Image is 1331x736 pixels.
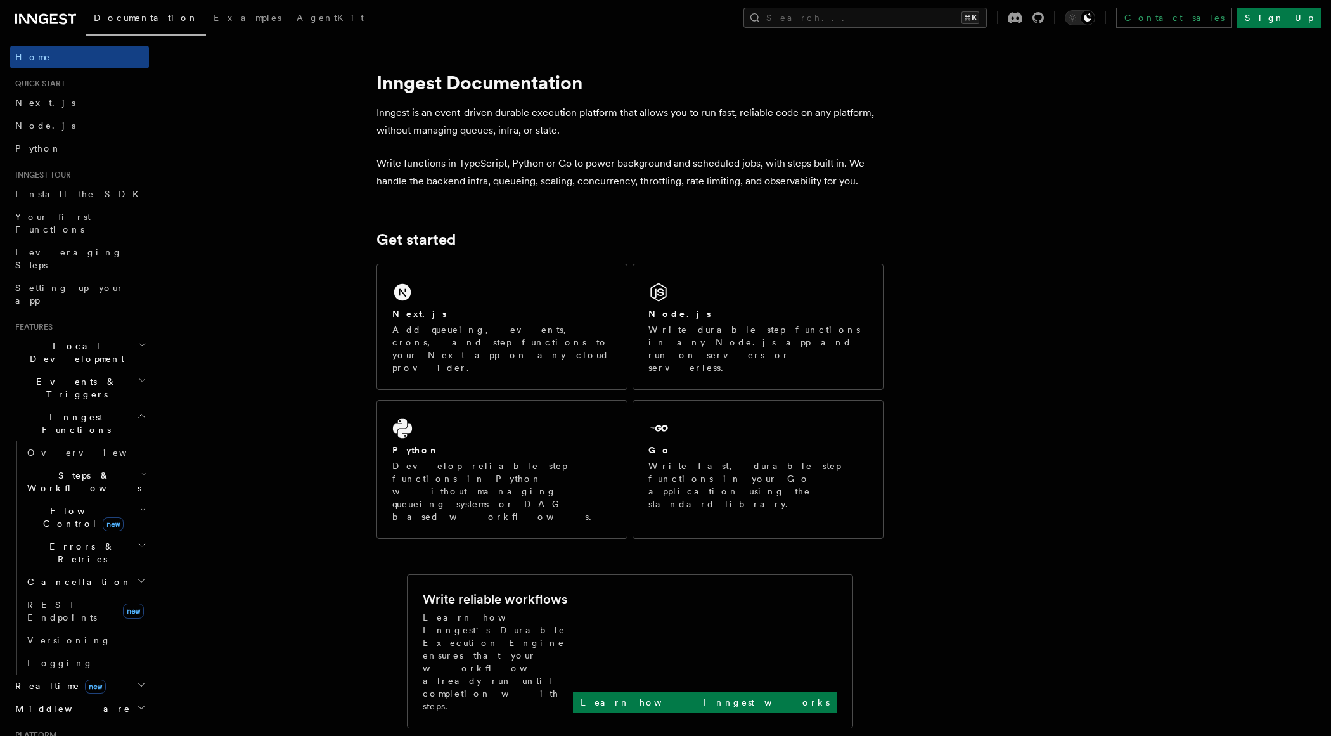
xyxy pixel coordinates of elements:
span: Inngest tour [10,170,71,180]
span: Quick start [10,79,65,89]
button: Steps & Workflows [22,464,149,500]
h2: Go [648,444,671,456]
h1: Inngest Documentation [376,71,884,94]
button: Search...⌘K [743,8,987,28]
span: Your first Functions [15,212,91,235]
h2: Write reliable workflows [423,590,567,608]
span: Local Development [10,340,138,365]
span: Steps & Workflows [22,469,141,494]
span: Node.js [15,120,75,131]
span: Examples [214,13,281,23]
a: Versioning [22,629,149,652]
span: Realtime [10,680,106,692]
a: Install the SDK [10,183,149,205]
a: Node.jsWrite durable step functions in any Node.js app and run on servers or serverless. [633,264,884,390]
button: Toggle dark mode [1065,10,1095,25]
span: Home [15,51,51,63]
span: new [85,680,106,694]
a: Leveraging Steps [10,241,149,276]
kbd: ⌘K [961,11,979,24]
h2: Next.js [392,307,447,320]
a: Learn how Inngest works [573,692,837,713]
p: Learn how Inngest's Durable Execution Engine ensures that your workflow already run until complet... [423,611,573,713]
span: REST Endpoints [27,600,97,623]
a: Python [10,137,149,160]
a: Contact sales [1116,8,1232,28]
p: Add queueing, events, crons, and step functions to your Next app on any cloud provider. [392,323,612,374]
a: Examples [206,4,289,34]
span: Cancellation [22,576,132,588]
a: REST Endpointsnew [22,593,149,629]
a: Your first Functions [10,205,149,241]
a: Documentation [86,4,206,36]
span: Events & Triggers [10,375,138,401]
button: Events & Triggers [10,370,149,406]
a: Home [10,46,149,68]
p: Write functions in TypeScript, Python or Go to power background and scheduled jobs, with steps bu... [376,155,884,190]
div: Inngest Functions [10,441,149,675]
button: Middleware [10,697,149,720]
span: AgentKit [297,13,364,23]
p: Learn how Inngest works [581,696,830,709]
a: Node.js [10,114,149,137]
span: Inngest Functions [10,411,137,436]
span: new [103,517,124,531]
span: Python [15,143,61,153]
span: Setting up your app [15,283,124,306]
a: PythonDevelop reliable step functions in Python without managing queueing systems or DAG based wo... [376,400,627,539]
button: Inngest Functions [10,406,149,441]
span: Install the SDK [15,189,146,199]
a: AgentKit [289,4,371,34]
p: Develop reliable step functions in Python without managing queueing systems or DAG based workflows. [392,460,612,523]
span: Middleware [10,702,131,715]
a: Get started [376,231,456,249]
button: Flow Controlnew [22,500,149,535]
p: Write durable step functions in any Node.js app and run on servers or serverless. [648,323,868,374]
span: Overview [27,448,158,458]
a: Setting up your app [10,276,149,312]
a: Next.jsAdd queueing, events, crons, and step functions to your Next app on any cloud provider. [376,264,627,390]
button: Realtimenew [10,675,149,697]
button: Cancellation [22,571,149,593]
span: Logging [27,658,93,668]
span: Leveraging Steps [15,247,122,270]
a: Logging [22,652,149,675]
a: Sign Up [1237,8,1321,28]
span: Errors & Retries [22,540,138,565]
h2: Python [392,444,439,456]
span: Versioning [27,635,111,645]
h2: Node.js [648,307,711,320]
a: Next.js [10,91,149,114]
a: GoWrite fast, durable step functions in your Go application using the standard library. [633,400,884,539]
p: Inngest is an event-driven durable execution platform that allows you to run fast, reliable code ... [376,104,884,139]
span: Next.js [15,98,75,108]
button: Local Development [10,335,149,370]
span: new [123,604,144,619]
button: Errors & Retries [22,535,149,571]
a: Overview [22,441,149,464]
span: Features [10,322,53,332]
p: Write fast, durable step functions in your Go application using the standard library. [648,460,868,510]
span: Flow Control [22,505,139,530]
span: Documentation [94,13,198,23]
